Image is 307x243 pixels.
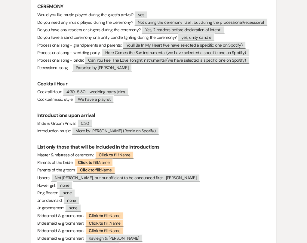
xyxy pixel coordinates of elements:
[63,196,80,204] span: none
[37,220,84,226] span: Bridesmaid & groomsman:
[78,160,99,165] b: Click to fill:
[37,197,270,204] p: Jr bridesmaid:
[37,166,270,174] p: Parents of the groom:
[37,144,160,150] strong: List only those that will be included in the introductions
[37,88,270,96] p: Cocktail Hour:
[37,64,270,72] p: Recessional song -
[102,49,249,56] span: Here Comes the Sun instrumental (we have selected a specific one on Spotify)
[37,228,84,233] span: Bridesmaid & groomsman:
[63,88,129,95] span: 4:30-5:30 - wedding party joins
[72,127,159,134] span: More by [PERSON_NAME] (Remix on Spotify)
[74,95,114,103] span: We have a playlist
[37,20,133,25] span: Do you need any music played during the ceremony?
[65,204,81,211] span: none
[99,152,119,158] b: Click to fill:
[37,204,270,212] p: Jr. groomsmen:
[37,127,270,135] p: Introduction music:
[59,189,75,196] span: none
[37,57,270,64] p: Processional song - bride:
[72,64,132,71] span: Paradise by [PERSON_NAME]
[89,228,109,233] b: Click to fill:
[85,212,124,219] span: Name
[142,26,224,33] span: Yes, 2 readers before declaration of intent.
[37,182,270,189] p: Flower girl:
[37,174,270,182] p: Ushers:
[37,189,270,197] p: Ring Bearer:
[123,41,246,49] span: You'll Be In My Heart (we have selected a specific one on Spotify)
[134,18,268,26] span: Not during the ceremony itself, but during the processional/recessional
[74,158,113,166] span: Name
[37,11,270,19] p: Would you like music played during the guest's arrival?
[37,159,270,166] p: Parents of the bride:
[37,42,270,49] p: Processional song - grandparents and parents:
[77,119,93,127] span: 5:30
[95,151,134,158] span: Name
[89,213,109,218] b: Click to fill:
[37,112,95,118] strong: Introductions upon arrival
[76,166,115,174] span: Name
[37,49,270,57] p: Processional song - wedding party:
[84,56,249,64] span: Can You Feel The Love Tonight Instrumental (we have selected a specific one on Spotify)
[37,26,270,34] p: Do you have any readers or singers during the ceremony?
[85,234,143,242] span: Kayleigh & [PERSON_NAME]
[89,220,109,226] b: Click to fill:
[37,34,270,41] p: Do you have a sand ceremony or a unity candle lighting during the ceremony?
[85,227,124,234] span: Name
[37,96,270,103] p: Cocktail music style:
[51,174,200,181] span: Not [PERSON_NAME], but our officiant to be announced first- [PERSON_NAME]
[37,120,270,127] p: Bride & Groom Arrival:
[178,33,215,41] span: yes, unity candle
[85,219,124,227] span: Name
[57,181,73,189] span: none
[37,151,270,159] p: Master & mistress of ceremony:
[80,167,101,173] b: Click to fill:
[37,3,63,10] strong: CEREMONY
[37,81,67,87] strong: Cocktail Hour
[134,11,148,18] span: yes
[37,235,84,241] span: Bridesmaid & groomsman:
[37,212,270,220] p: Bridesmaid & groomsman:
